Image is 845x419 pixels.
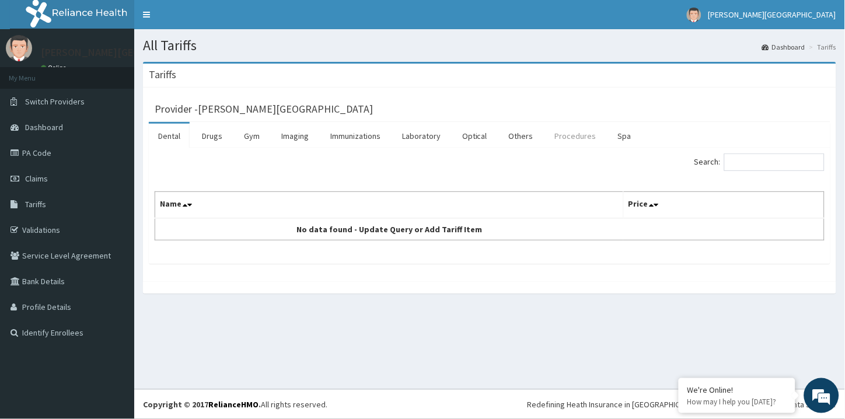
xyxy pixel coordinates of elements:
a: Others [500,124,543,148]
h3: Tariffs [149,69,176,80]
span: We're online! [68,131,161,249]
p: [PERSON_NAME][GEOGRAPHIC_DATA] [41,47,214,58]
img: d_794563401_company_1708531726252_794563401 [22,58,47,88]
a: Optical [453,124,497,148]
a: Gym [235,124,269,148]
input: Search: [724,153,825,171]
span: Switch Providers [25,96,85,107]
th: Name [155,192,624,219]
label: Search: [694,153,825,171]
footer: All rights reserved. [134,389,845,419]
span: Tariffs [25,199,46,209]
span: Dashboard [25,122,63,132]
a: Dashboard [762,42,805,52]
td: No data found - Update Query or Add Tariff Item [155,218,624,240]
div: We're Online! [687,385,787,395]
p: How may I help you today? [687,397,787,407]
a: RelianceHMO [208,399,259,410]
div: Minimize live chat window [191,6,219,34]
li: Tariffs [806,42,836,52]
a: Spa [609,124,641,148]
th: Price [623,192,824,219]
a: Laboratory [393,124,450,148]
a: Imaging [272,124,318,148]
a: Online [41,64,69,72]
div: Redefining Heath Insurance in [GEOGRAPHIC_DATA] using Telemedicine and Data Science! [528,399,836,410]
img: User Image [6,35,32,61]
span: Claims [25,173,48,184]
strong: Copyright © 2017 . [143,399,261,410]
img: User Image [687,8,701,22]
a: Immunizations [321,124,390,148]
a: Procedures [546,124,606,148]
a: Drugs [193,124,232,148]
h3: Provider - [PERSON_NAME][GEOGRAPHIC_DATA] [155,104,373,114]
div: Chat with us now [61,65,196,81]
a: Dental [149,124,190,148]
textarea: Type your message and hit 'Enter' [6,288,222,329]
span: [PERSON_NAME][GEOGRAPHIC_DATA] [708,9,836,20]
h1: All Tariffs [143,38,836,53]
